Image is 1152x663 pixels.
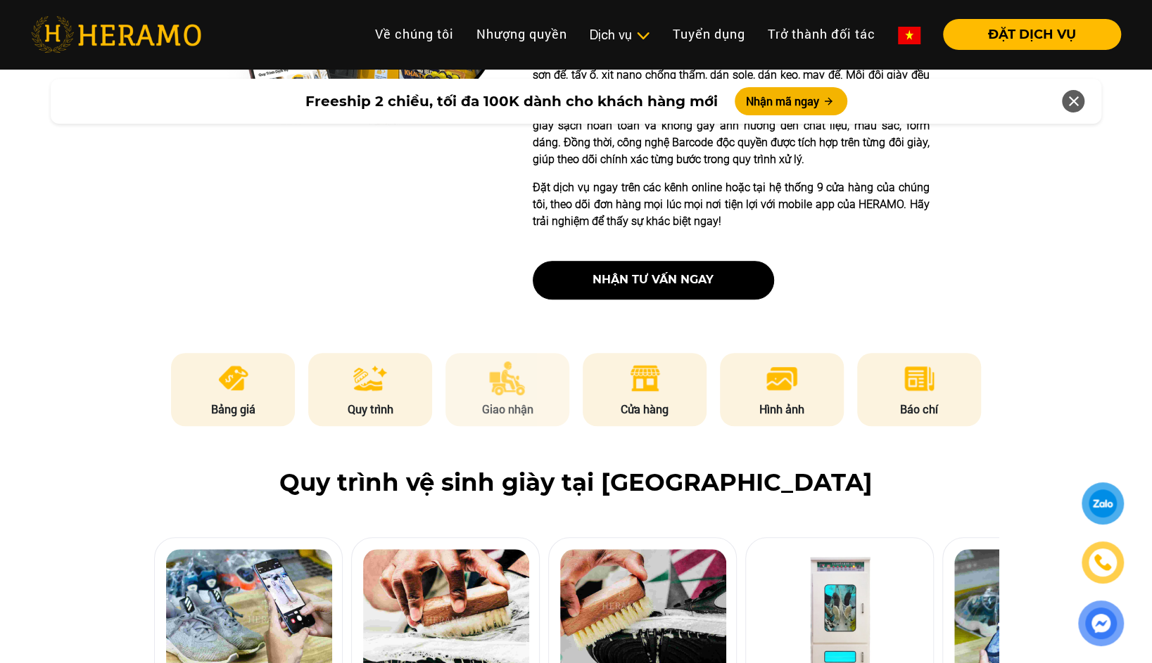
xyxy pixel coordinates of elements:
[353,361,387,395] img: process.png
[31,16,201,53] img: heramo-logo.png
[628,361,662,395] img: store.png
[305,91,718,112] span: Freeship 2 chiều, tối đa 100K dành cho khách hàng mới
[1094,554,1111,571] img: phone-icon
[308,401,432,418] p: Quy trình
[1082,541,1124,584] a: phone-icon
[857,401,981,418] p: Báo chí
[171,401,295,418] p: Bảng giá
[735,87,847,115] button: Nhận mã ngay
[489,361,526,395] img: delivery.png
[898,27,920,44] img: vn-flag.png
[765,361,799,395] img: image.png
[216,361,251,395] img: pricing.png
[932,28,1121,41] a: ĐẶT DỊCH VỤ
[533,261,774,300] button: nhận tư vấn ngay
[364,19,465,49] a: Về chúng tôi
[662,19,757,49] a: Tuyển dụng
[590,25,650,44] div: Dịch vụ
[720,401,844,418] p: Hình ảnh
[31,468,1121,497] h2: Quy trình vệ sinh giày tại [GEOGRAPHIC_DATA]
[583,401,707,418] p: Cửa hàng
[533,179,930,230] p: Đặt dịch vụ ngay trên các kênh online hoặc tại hệ thống 9 cửa hàng của chúng tôi, theo dõi đơn hà...
[902,361,937,395] img: news.png
[757,19,887,49] a: Trở thành đối tác
[635,29,650,43] img: subToggleIcon
[445,401,569,418] p: Giao nhận
[465,19,578,49] a: Nhượng quyền
[943,19,1121,50] button: ĐẶT DỊCH VỤ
